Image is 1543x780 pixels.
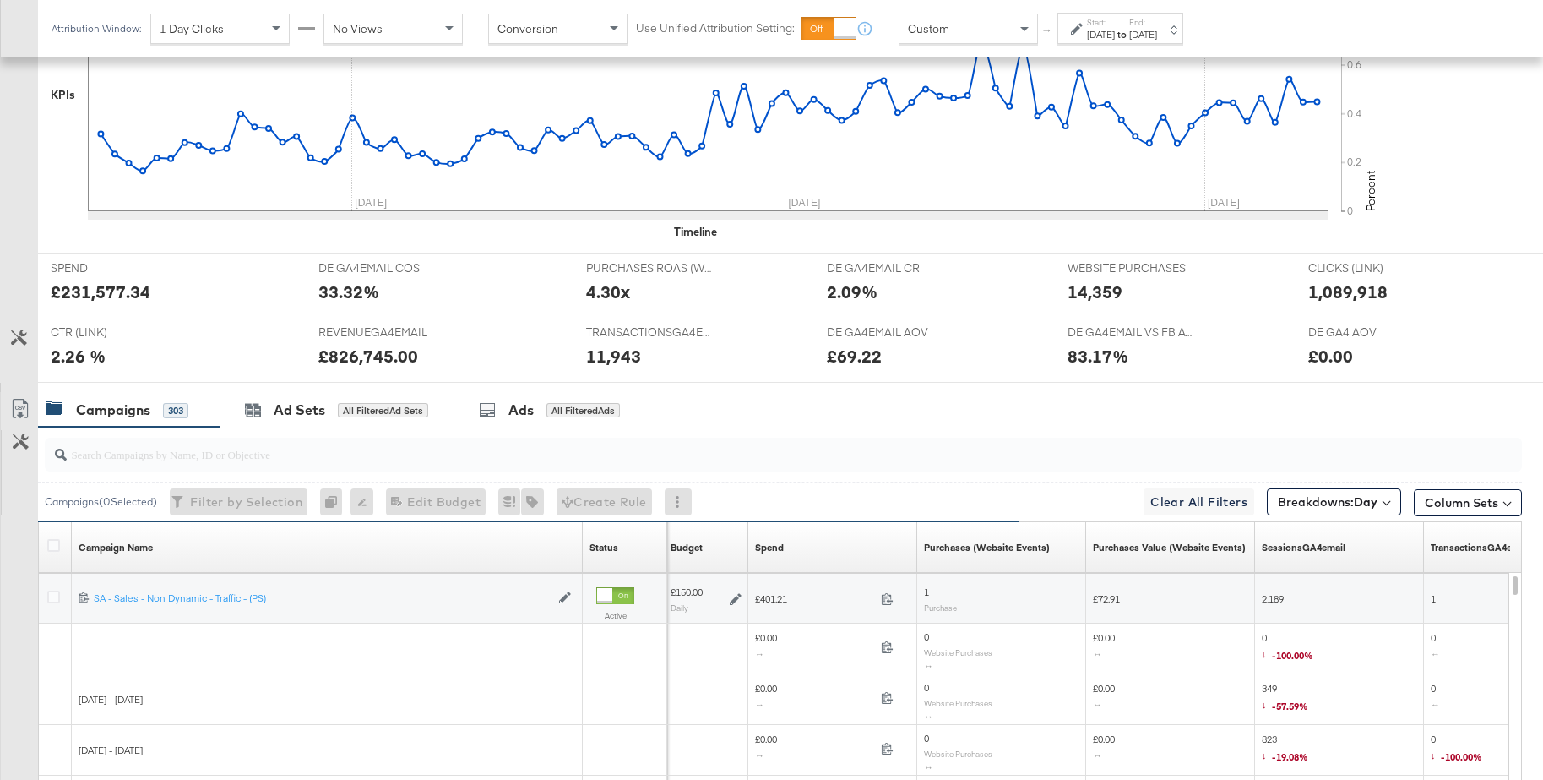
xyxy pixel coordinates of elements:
span: 1 [924,586,929,598]
span: 0 [924,630,929,643]
sub: Website Purchases [924,749,992,759]
span: £0.00 [755,631,874,666]
label: End: [1129,17,1157,28]
div: Campaign Name [79,541,153,554]
span: SPEND [51,260,177,276]
div: Spend [755,541,784,554]
span: Custom [908,21,949,36]
div: Purchases Value (Website Events) [1093,541,1246,554]
div: £0.00 [1308,344,1353,368]
div: All Filtered Ad Sets [338,403,428,418]
span: DE GA4EMAIL VS FB ATT [1068,325,1194,341]
span: TRANSACTIONSGA4EMAIL [586,325,713,341]
div: Attribution Window: [51,23,142,35]
div: £69.22 [827,344,882,368]
sub: Daily [671,603,688,613]
span: WEBSITE PURCHASES [1068,260,1194,276]
div: Campaigns [76,401,150,420]
span: CLICKS (LINK) [1308,260,1435,276]
div: 83.17% [1068,344,1128,368]
a: Shows the current state of your Ad Campaign. [589,541,618,554]
div: KPIs [51,87,75,103]
a: The number of times a purchase was made tracked by your Custom Audience pixel on your website aft... [924,541,1050,554]
span: ↔ [1093,647,1107,660]
div: £231,577.34 [51,280,150,304]
div: Budget [671,541,703,554]
span: ↓ [1431,749,1441,761]
span: DE GA4EMAIL CR [827,260,954,276]
span: 0 [924,681,929,694]
sub: Website Purchases [924,698,992,708]
div: [DATE] [1087,28,1115,41]
div: All Filtered Ads [546,403,620,418]
span: Clear All Filters [1150,492,1247,513]
div: TransactionsGA4email [1431,541,1530,554]
div: Purchases (Website Events) [924,541,1050,554]
div: Campaigns ( 0 Selected) [45,494,157,510]
span: 1 Day Clicks [160,21,224,36]
div: SA - Sales - Non Dynamic - Traffic - (PS) [94,592,550,605]
div: 1,089,918 [1308,280,1388,304]
span: ↔ [924,659,938,672]
span: -19.08% [1272,750,1308,763]
div: £826,745.00 [318,344,418,368]
span: ↓ [1262,698,1272,711]
span: ↔ [1093,749,1107,761]
span: 0 [1431,733,1482,767]
span: 823 [1262,733,1308,767]
div: 0 [320,488,350,515]
span: No Views [333,21,383,36]
span: ↔ [755,698,782,711]
div: 2.09% [827,280,877,304]
b: Day [1354,494,1377,510]
label: Start: [1087,17,1115,28]
a: The total amount spent to date. [755,541,784,554]
span: PURCHASES ROAS (WEBSITE EVENTS) [586,260,713,276]
sub: Website Purchases [924,647,992,657]
span: ↔ [1431,647,1445,660]
a: Transactions - The total number of transactions [1431,541,1530,554]
span: -100.00% [1272,649,1313,662]
span: £0.00 [755,733,874,767]
span: ↔ [924,710,938,723]
span: 0 [1262,631,1313,666]
span: 349 [1262,682,1308,717]
span: ↑ [1040,29,1056,35]
a: Your campaign name. [79,541,153,554]
span: £401.21 [755,592,874,605]
div: 2.26 % [51,344,106,368]
span: DE GA4EMAIL COS [318,260,445,276]
div: [DATE] [1129,28,1157,41]
span: £72.91 [1093,592,1120,605]
span: 0 [1431,631,1445,666]
div: 4.30x [586,280,630,304]
span: ↔ [1093,698,1107,711]
div: Ads [508,401,534,420]
div: 11,943 [586,344,641,368]
div: Status [589,541,618,554]
span: DE GA4EMAIL AOV [827,325,954,341]
a: Sessions - The total number of sessions [1262,541,1345,554]
a: The total value of the purchase actions tracked by your Custom Audience pixel on your website aft... [1093,541,1246,554]
span: Breakdowns: [1278,494,1377,510]
span: ↔ [755,647,782,660]
span: 0 [1431,682,1445,717]
button: Column Sets [1414,489,1522,516]
span: 0 [924,732,929,745]
span: -57.59% [1272,700,1308,712]
label: Active [596,610,634,621]
div: 33.32% [318,280,379,304]
span: ↔ [924,761,938,773]
span: £0.00 [1093,733,1115,767]
div: Ad Sets [274,401,325,420]
span: ↔ [1431,698,1445,711]
span: ↓ [1262,647,1272,660]
span: 1 [1431,592,1436,605]
span: CTR (LINK) [51,325,177,341]
span: REVENUEGA4EMAIL [318,325,445,341]
span: -100.00% [1441,750,1482,763]
span: [DATE] - [DATE] [79,693,143,706]
div: SessionsGA4email [1262,541,1345,554]
div: 14,359 [1068,280,1122,304]
div: £150.00 [671,586,703,599]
